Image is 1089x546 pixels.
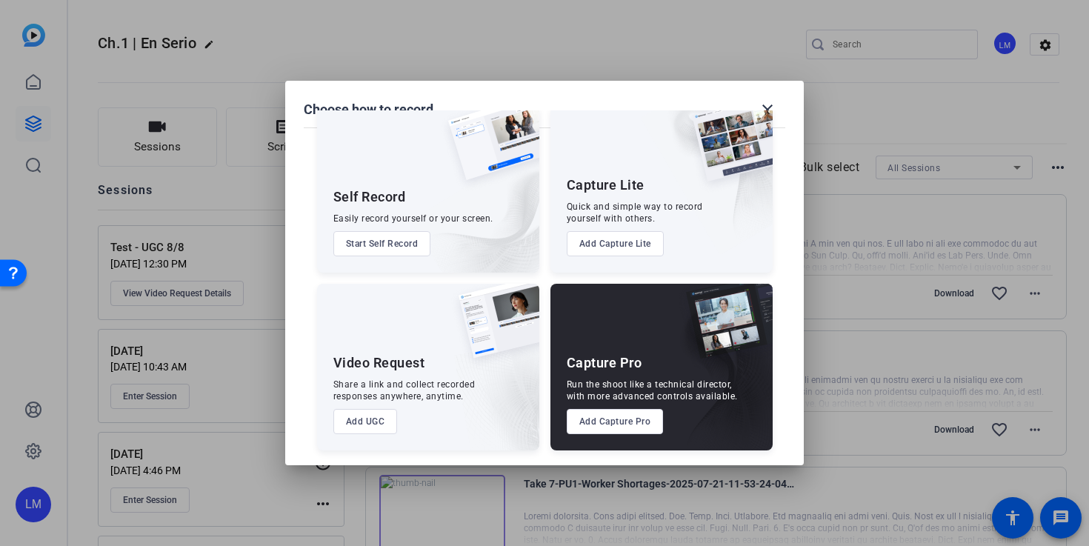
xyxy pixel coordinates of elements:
[759,101,776,119] mat-icon: close
[333,409,398,434] button: Add UGC
[640,106,773,254] img: embarkstudio-capture-lite.png
[333,354,425,372] div: Video Request
[447,284,539,373] img: ugc-content.png
[567,379,738,402] div: Run the shoot like a technical director, with more advanced controls available.
[304,101,433,119] h1: Choose how to record
[567,354,642,372] div: Capture Pro
[567,176,645,194] div: Capture Lite
[333,188,406,206] div: Self Record
[410,138,539,273] img: embarkstudio-self-record.png
[453,330,539,450] img: embarkstudio-ugc-content.png
[333,213,493,224] div: Easily record yourself or your screen.
[681,106,773,196] img: capture-lite.png
[675,284,773,374] img: capture-pro.png
[567,231,664,256] button: Add Capture Lite
[663,302,773,450] img: embarkstudio-capture-pro.png
[333,379,476,402] div: Share a link and collect recorded responses anywhere, anytime.
[567,201,703,224] div: Quick and simple way to record yourself with others.
[333,231,431,256] button: Start Self Record
[437,106,539,195] img: self-record.png
[567,409,664,434] button: Add Capture Pro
